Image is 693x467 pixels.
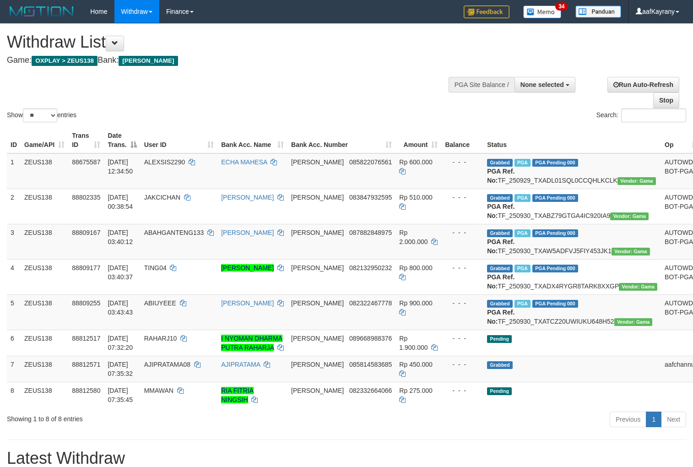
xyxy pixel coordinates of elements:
span: Vendor URL: https://trx31.1velocity.biz [619,283,657,291]
span: PGA Pending [532,229,578,237]
td: ZEUS138 [21,356,68,382]
img: Button%20Memo.svg [523,5,562,18]
a: Run Auto-Refresh [607,77,679,92]
b: PGA Ref. No: [487,168,514,184]
span: Copy 087882848975 to clipboard [349,229,392,236]
td: ZEUS138 [21,294,68,330]
span: [PERSON_NAME] [119,56,178,66]
a: [PERSON_NAME] [221,299,274,307]
div: Showing 1 to 8 of 8 entries [7,411,282,424]
span: Rp 2.000.000 [399,229,428,245]
td: TF_250930_TXATCZ20UWIUKU648H52 [483,294,661,330]
td: ZEUS138 [21,330,68,356]
span: 88809177 [72,264,100,272]
a: [PERSON_NAME] [221,264,274,272]
span: Copy 089668988376 to clipboard [349,335,392,342]
span: 88812517 [72,335,100,342]
span: TING04 [144,264,167,272]
div: - - - [445,360,480,369]
h1: Withdraw List [7,33,453,51]
td: 5 [7,294,21,330]
a: Previous [610,412,646,427]
span: JAKCICHAN [144,194,180,201]
td: ZEUS138 [21,153,68,189]
th: Bank Acc. Number: activate to sort column ascending [287,127,395,153]
label: Show entries [7,109,76,122]
div: - - - [445,386,480,395]
td: 3 [7,224,21,259]
span: Copy 082322467778 to clipboard [349,299,392,307]
span: Copy 082132950232 to clipboard [349,264,392,272]
a: 1 [646,412,661,427]
td: ZEUS138 [21,189,68,224]
span: 88812580 [72,387,100,394]
span: [DATE] 03:40:37 [108,264,133,281]
th: ID [7,127,21,153]
span: Marked by aafsreyleap [514,194,531,202]
span: 88802335 [72,194,100,201]
div: - - - [445,334,480,343]
span: [PERSON_NAME] [291,361,344,368]
th: Game/API: activate to sort column ascending [21,127,68,153]
div: - - - [445,228,480,237]
span: Marked by aaftanly [514,265,531,272]
a: [PERSON_NAME] [221,229,274,236]
th: Balance [441,127,483,153]
div: - - - [445,157,480,167]
span: Vendor URL: https://trx31.1velocity.biz [612,248,650,255]
div: - - - [445,193,480,202]
span: Rp 800.000 [399,264,432,272]
span: Grabbed [487,265,513,272]
span: ABAHGANTENG133 [144,229,204,236]
span: Rp 510.000 [399,194,432,201]
a: [PERSON_NAME] [221,194,274,201]
td: 4 [7,259,21,294]
span: 88809255 [72,299,100,307]
a: Next [661,412,686,427]
span: Copy 082332664066 to clipboard [349,387,392,394]
span: [PERSON_NAME] [291,299,344,307]
span: OXPLAY > ZEUS138 [32,56,97,66]
a: RIA FITRIA NINGSIH [221,387,254,403]
span: 88675587 [72,158,100,166]
th: Status [483,127,661,153]
td: 1 [7,153,21,189]
span: [PERSON_NAME] [291,229,344,236]
span: Marked by aafpengsreynich [514,159,531,167]
span: ALEXSIS2290 [144,158,185,166]
span: Rp 275.000 [399,387,432,394]
span: 88809167 [72,229,100,236]
b: PGA Ref. No: [487,203,514,219]
span: [DATE] 07:35:45 [108,387,133,403]
select: Showentries [23,109,57,122]
span: Vendor URL: https://trx31.1velocity.biz [617,177,656,185]
span: [PERSON_NAME] [291,335,344,342]
td: 7 [7,356,21,382]
span: Grabbed [487,229,513,237]
span: RAHARJ10 [144,335,177,342]
span: None selected [520,81,564,88]
td: ZEUS138 [21,259,68,294]
span: Grabbed [487,300,513,308]
span: 34 [555,2,568,11]
span: [DATE] 12:34:50 [108,158,133,175]
span: [PERSON_NAME] [291,264,344,272]
span: [DATE] 07:35:32 [108,361,133,377]
span: [DATE] 03:40:12 [108,229,133,245]
span: PGA Pending [532,300,578,308]
label: Search: [596,109,686,122]
button: None selected [514,77,575,92]
a: Stop [653,92,679,108]
span: Rp 1.900.000 [399,335,428,351]
td: 8 [7,382,21,408]
span: [PERSON_NAME] [291,158,344,166]
td: TF_250930_TXABZ79GTGA4IC920IA9 [483,189,661,224]
th: Bank Acc. Name: activate to sort column ascending [217,127,287,153]
a: I NYOMAN DHARMA PUTRA RAHARJA [221,335,282,351]
div: - - - [445,299,480,308]
span: Grabbed [487,194,513,202]
b: PGA Ref. No: [487,273,514,290]
span: MMAWAN [144,387,173,394]
td: 2 [7,189,21,224]
span: AJIPRATAMA08 [144,361,190,368]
